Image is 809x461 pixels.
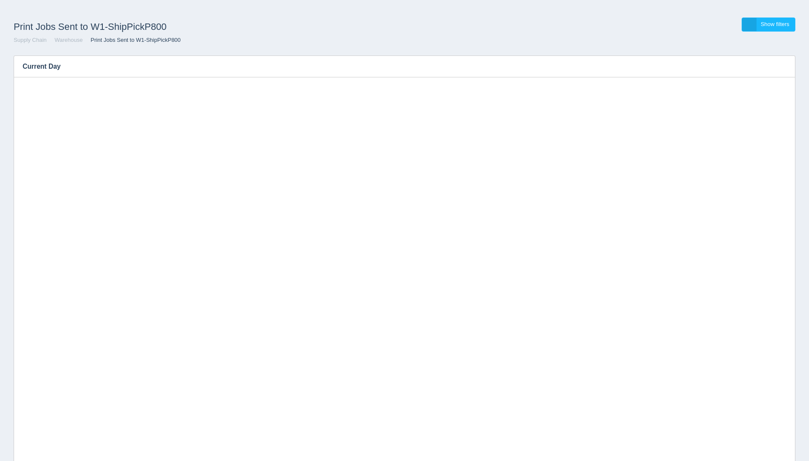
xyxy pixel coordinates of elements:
li: Print Jobs Sent to W1-ShipPickP800 [84,36,181,44]
span: Show filters [761,21,789,27]
a: Warehouse [55,37,83,43]
h3: Current Day [14,56,769,77]
a: Show filters [742,18,795,32]
h1: Print Jobs Sent to W1-ShipPickP800 [14,18,405,36]
a: Supply Chain [14,37,46,43]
